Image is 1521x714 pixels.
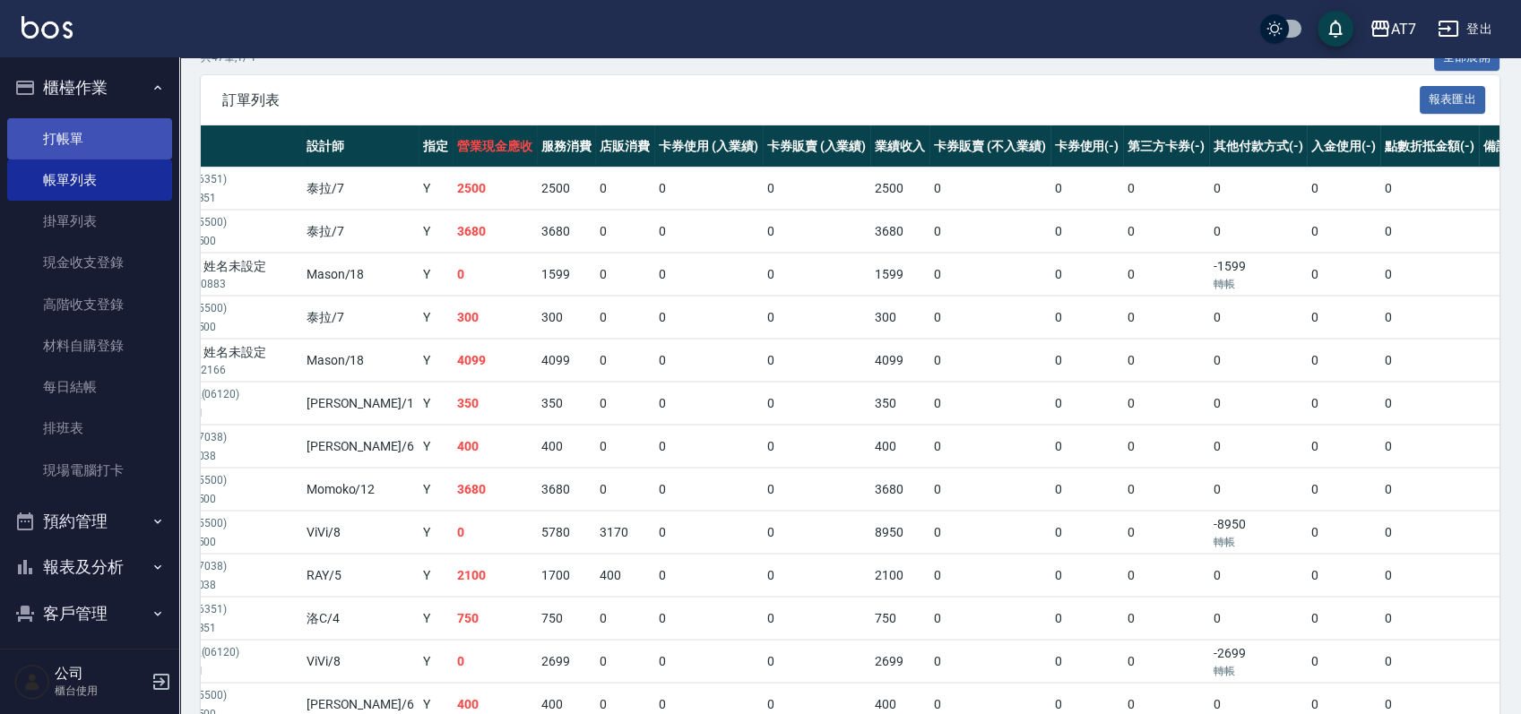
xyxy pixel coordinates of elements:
[189,558,228,577] p: (07038)
[1380,598,1479,640] td: 0
[1123,340,1209,382] td: 0
[302,211,419,253] td: 泰拉 /7
[929,168,1050,210] td: 0
[1209,168,1308,210] td: 0
[870,168,929,210] td: 2500
[419,641,453,683] td: Y
[595,512,654,554] td: 3170
[222,91,1420,109] span: 訂單列表
[1391,18,1416,40] div: AT7
[1123,469,1209,511] td: 0
[595,469,654,511] td: 0
[7,284,172,325] a: 高階收支登錄
[7,636,172,683] button: 員工及薪資
[202,644,240,663] p: (06120)
[537,168,596,210] td: 2500
[453,426,537,468] td: 400
[929,469,1050,511] td: 0
[654,211,763,253] td: 0
[763,297,871,339] td: 0
[1209,598,1308,640] td: 0
[7,498,172,545] button: 預約管理
[1209,469,1308,511] td: 0
[1123,297,1209,339] td: 0
[763,211,871,253] td: 0
[654,555,763,597] td: 0
[1209,555,1308,597] td: 0
[1307,426,1380,468] td: 0
[7,590,172,637] button: 客戶管理
[164,663,298,679] p: 06120-1
[302,340,419,382] td: Mason /18
[870,512,929,554] td: 8950
[763,254,871,296] td: 0
[1123,211,1209,253] td: 0
[189,515,228,534] p: (15500)
[654,426,763,468] td: 0
[1123,598,1209,640] td: 0
[55,683,146,699] p: 櫃台使用
[55,665,146,683] h5: 公司
[1123,641,1209,683] td: 0
[22,16,73,39] img: Logo
[870,383,929,425] td: 350
[164,577,298,593] p: 公司07038
[1380,254,1479,296] td: 0
[1380,641,1479,683] td: 0
[419,512,453,554] td: Y
[7,366,172,408] a: 每日結帳
[537,383,596,425] td: 350
[7,159,172,201] a: 帳單列表
[763,168,871,210] td: 0
[1209,383,1308,425] td: 0
[164,644,298,663] div: 公司單
[164,448,298,464] p: 公司07038
[654,641,763,683] td: 0
[302,168,419,210] td: 泰拉 /7
[763,426,871,468] td: 0
[870,469,929,511] td: 3680
[870,340,929,382] td: 4099
[1214,534,1303,550] p: 轉帳
[453,469,537,511] td: 3680
[7,65,172,111] button: 櫃檯作業
[302,555,419,597] td: RAY /5
[654,512,763,554] td: 0
[302,254,419,296] td: Mason /18
[302,426,419,468] td: [PERSON_NAME] /6
[302,512,419,554] td: ViVi /8
[654,340,763,382] td: 0
[1307,512,1380,554] td: 0
[1307,297,1380,339] td: 0
[595,168,654,210] td: 0
[929,555,1050,597] td: 0
[1307,254,1380,296] td: 0
[654,168,763,210] td: 0
[1307,340,1380,382] td: 0
[419,383,453,425] td: Y
[929,598,1050,640] td: 0
[1318,11,1353,47] button: save
[870,598,929,640] td: 750
[763,598,871,640] td: 0
[7,325,172,366] a: 材料自購登錄
[419,426,453,468] td: Y
[1123,512,1209,554] td: 0
[453,211,537,253] td: 3680
[654,469,763,511] td: 0
[7,201,172,242] a: 掛單列表
[1050,254,1124,296] td: 0
[595,641,654,683] td: 0
[1050,641,1124,683] td: 0
[1420,90,1486,108] a: 報表匯出
[1050,340,1124,382] td: 0
[14,664,50,700] img: Person
[7,408,172,449] a: 排班表
[929,211,1050,253] td: 0
[870,555,929,597] td: 2100
[537,512,596,554] td: 5780
[537,340,596,382] td: 4099
[537,297,596,339] td: 300
[595,426,654,468] td: 0
[929,125,1050,168] th: 卡券販賣 (不入業績)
